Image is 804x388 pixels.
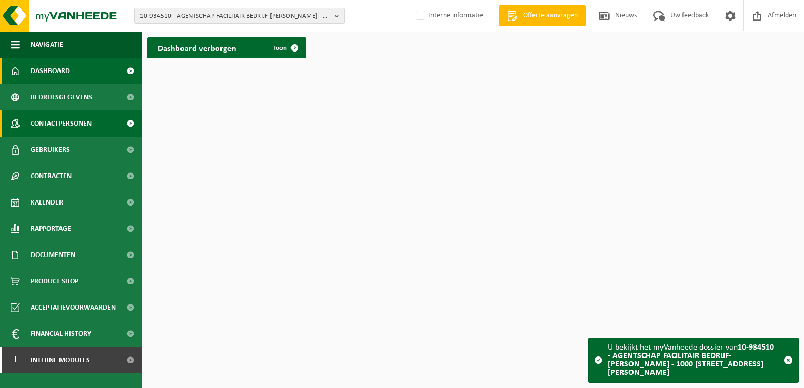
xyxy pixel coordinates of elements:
span: Kalender [31,189,63,216]
span: Bedrijfsgegevens [31,84,92,110]
span: Rapportage [31,216,71,242]
span: Contactpersonen [31,110,92,137]
h2: Dashboard verborgen [147,37,247,58]
label: Interne informatie [414,8,483,24]
span: Offerte aanvragen [520,11,580,21]
span: Acceptatievoorwaarden [31,294,116,321]
span: Interne modules [31,347,90,373]
span: Navigatie [31,32,63,58]
span: Contracten [31,163,72,189]
span: Toon [273,45,287,52]
span: Dashboard [31,58,70,84]
span: I [11,347,20,373]
span: Product Shop [31,268,78,294]
strong: 10-934510 - AGENTSCHAP FACILITAIR BEDRIJF-[PERSON_NAME] - 1000 [STREET_ADDRESS][PERSON_NAME] [608,343,774,377]
span: Documenten [31,242,75,268]
a: Toon [265,37,305,58]
button: 10-934510 - AGENTSCHAP FACILITAIR BEDRIJF-[PERSON_NAME] - 1000 [STREET_ADDRESS][PERSON_NAME] [134,8,345,24]
span: Gebruikers [31,137,70,163]
span: 10-934510 - AGENTSCHAP FACILITAIR BEDRIJF-[PERSON_NAME] - 1000 [STREET_ADDRESS][PERSON_NAME] [140,8,330,24]
div: U bekijkt het myVanheede dossier van [608,338,778,382]
a: Offerte aanvragen [499,5,586,26]
span: Financial History [31,321,91,347]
